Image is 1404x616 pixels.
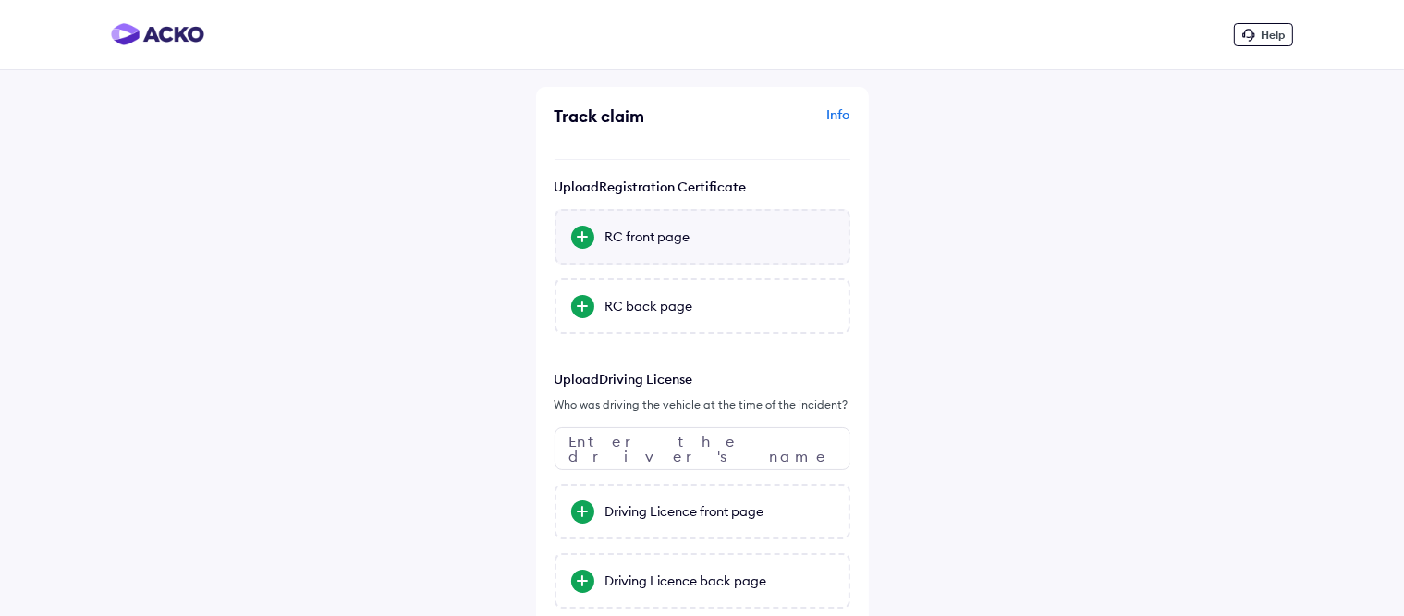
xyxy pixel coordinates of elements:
p: Upload Registration Certificate [555,179,850,195]
img: horizontal-gradient.png [111,23,204,45]
p: Upload Driving License [555,371,850,388]
div: Track claim [555,105,698,127]
span: Help [1261,28,1285,42]
div: Driving Licence front page [605,502,834,521]
div: Who was driving the vehicle at the time of the incident? [555,397,850,413]
div: Driving Licence back page [605,572,834,590]
div: RC front page [605,228,834,246]
div: RC back page [605,297,834,315]
div: Info [707,105,850,141]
